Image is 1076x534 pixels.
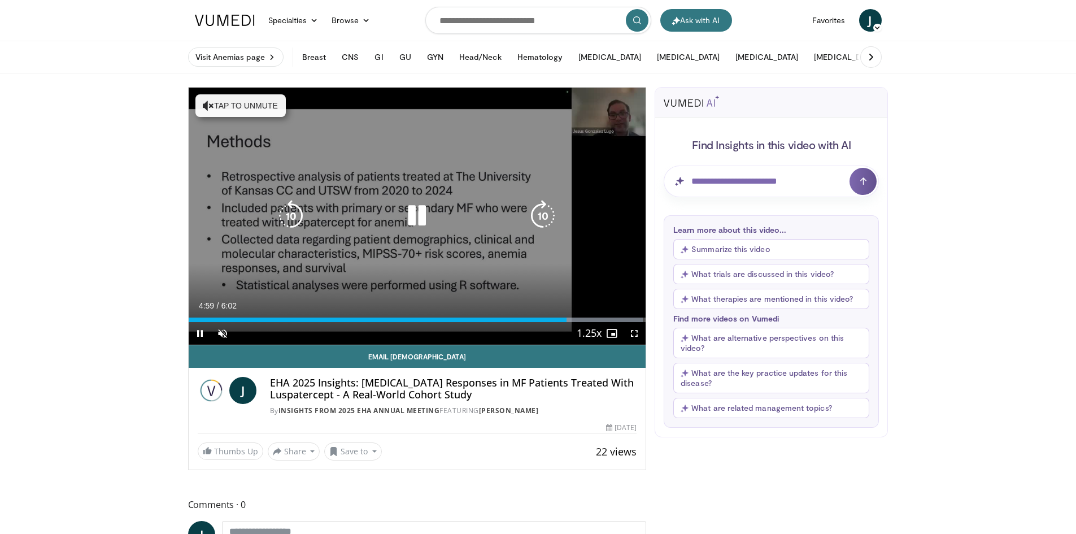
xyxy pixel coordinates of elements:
[673,328,869,358] button: What are alternative perspectives on this video?
[805,9,852,32] a: Favorites
[270,406,637,416] div: By FEATURING
[188,497,647,512] span: Comments 0
[268,442,320,461] button: Share
[578,322,600,345] button: Playback Rate
[596,445,637,458] span: 22 views
[600,322,623,345] button: Enable picture-in-picture mode
[189,88,646,345] video-js: Video Player
[807,46,883,68] button: [MEDICAL_DATA]
[673,225,869,235] p: Learn more about this video...
[221,301,237,310] span: 6:02
[673,239,869,259] button: Summarize this video
[673,264,869,284] button: What trials are discussed in this video?
[425,7,651,34] input: Search topics, interventions
[606,423,637,433] div: [DATE]
[188,47,284,67] a: Visit Anemias page
[368,46,390,68] button: GI
[199,301,214,310] span: 4:59
[325,9,377,32] a: Browse
[673,289,869,309] button: What therapies are mentioned in this video?
[195,15,255,26] img: VuMedi Logo
[198,377,225,404] img: Insights from 2025 EHA Annual Meeting
[189,318,646,322] div: Progress Bar
[189,322,211,345] button: Pause
[211,322,234,345] button: Unmute
[420,46,450,68] button: GYN
[664,137,879,152] h4: Find Insights in this video with AI
[623,322,646,345] button: Fullscreen
[393,46,418,68] button: GU
[262,9,325,32] a: Specialties
[278,406,440,415] a: Insights from 2025 EHA Annual Meeting
[664,95,719,107] img: vumedi-ai-logo.svg
[673,363,869,393] button: What are the key practice updates for this disease?
[217,301,219,310] span: /
[195,94,286,117] button: Tap to unmute
[673,314,869,323] p: Find more videos on Vumedi
[511,46,570,68] button: Hematology
[660,9,732,32] button: Ask with AI
[189,345,646,368] a: Email [DEMOGRAPHIC_DATA]
[859,9,882,32] a: J
[572,46,648,68] button: [MEDICAL_DATA]
[324,442,382,461] button: Save to
[198,442,263,460] a: Thumbs Up
[729,46,805,68] button: [MEDICAL_DATA]
[270,377,637,401] h4: EHA 2025 Insights: [MEDICAL_DATA] Responses in MF Patients Treated With Luspatercept - A Real-Wor...
[295,46,333,68] button: Breast
[335,46,365,68] button: CNS
[664,166,879,197] input: Question for AI
[452,46,508,68] button: Head/Neck
[229,377,256,404] a: J
[479,406,539,415] a: [PERSON_NAME]
[673,398,869,418] button: What are related management topics?
[650,46,726,68] button: [MEDICAL_DATA]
